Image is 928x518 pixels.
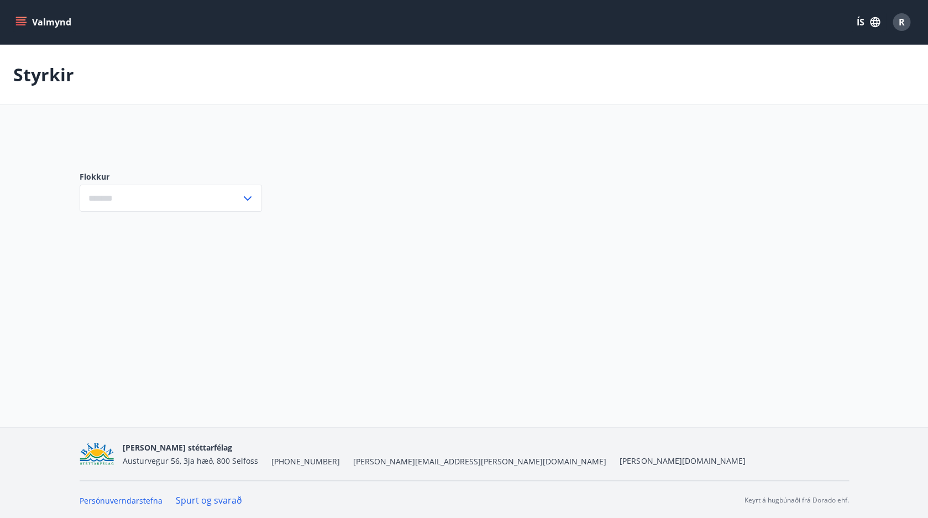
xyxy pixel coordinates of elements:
[80,171,262,182] label: Flokkur
[80,495,162,506] a: Persónuverndarstefna
[13,12,76,32] button: menu
[176,494,242,506] a: Spurt og svarað
[899,16,905,28] span: R
[353,456,606,467] span: [PERSON_NAME][EMAIL_ADDRESS][PERSON_NAME][DOMAIN_NAME]
[851,12,886,32] button: ÍS
[888,9,915,35] button: R
[80,442,114,466] img: Bz2lGXKH3FXEIQKvoQ8VL0Fr0uCiWgfgA3I6fSs8.png
[13,62,74,87] p: Styrkir
[745,495,849,505] p: Keyrt á hugbúnaði frá Dorado ehf.
[123,456,258,466] span: Austurvegur 56, 3ja hæð, 800 Selfoss
[271,456,340,467] span: [PHONE_NUMBER]
[620,456,745,466] a: [PERSON_NAME][DOMAIN_NAME]
[123,442,232,453] span: [PERSON_NAME] stéttarfélag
